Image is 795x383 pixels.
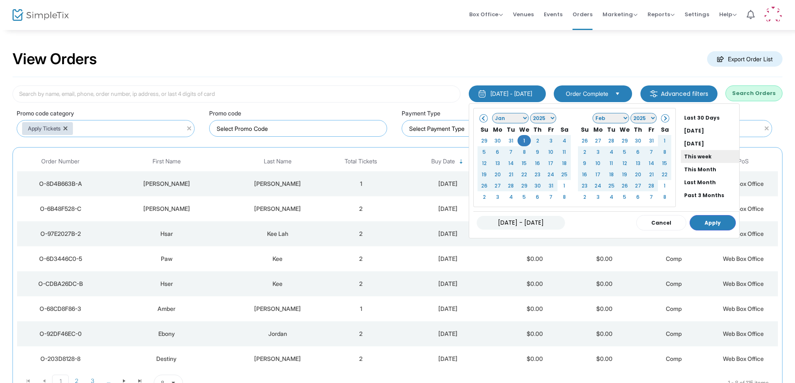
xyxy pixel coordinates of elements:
[478,90,486,98] img: monthly
[231,330,324,338] div: Jordan
[570,321,639,346] td: $0.00
[557,169,571,180] td: 25
[326,321,396,346] td: 2
[398,355,498,363] div: 9/12/2025
[723,355,764,362] span: Web Box Office
[469,10,503,18] span: Box Office
[12,85,460,103] input: Search by name, email, phone, order number, ip address, or last 4 digits of card
[231,180,324,188] div: Ketchum
[326,171,396,196] td: 1
[572,4,592,25] span: Orders
[409,124,575,133] input: Select Payment Type
[666,255,682,262] span: Comp
[500,321,570,346] td: $0.00
[618,158,631,169] td: 12
[517,124,531,135] th: We
[570,296,639,321] td: $0.00
[326,296,396,321] td: 1
[500,271,570,296] td: $0.00
[631,158,645,169] td: 13
[557,135,571,146] td: 4
[723,255,764,262] span: Web Box Office
[398,255,498,263] div: 9/12/2025
[491,124,504,135] th: Mo
[326,196,396,221] td: 2
[477,216,565,230] input: MM/DD/YYYY - MM/DD/YYYY
[326,246,396,271] td: 2
[19,205,102,213] div: O-6B48F528-C
[618,146,631,158] td: 5
[666,330,682,337] span: Comp
[458,158,465,165] span: Sortable
[557,180,571,191] td: 1
[605,135,618,146] td: 28
[491,158,504,169] td: 13
[640,85,717,102] m-button: Advanced filters
[19,355,102,363] div: O-203D8128-8
[326,346,396,371] td: 2
[326,152,396,171] th: Total Tickets
[517,158,531,169] td: 15
[19,305,102,313] div: O-68CD8F86-3
[591,135,605,146] td: 27
[477,180,491,191] td: 26
[618,169,631,180] td: 19
[402,109,440,118] label: Payment Type
[517,191,531,203] td: 5
[685,4,709,25] span: Settings
[531,146,544,158] td: 9
[477,135,491,146] td: 29
[645,146,658,158] td: 7
[631,169,645,180] td: 20
[605,124,618,135] th: Tu
[570,271,639,296] td: $0.00
[605,146,618,158] td: 4
[681,150,739,163] li: This week
[544,124,557,135] th: Fr
[184,123,194,133] span: clear
[681,124,739,137] li: [DATE]
[631,191,645,203] td: 6
[431,158,455,165] span: Buy Date
[209,109,241,118] label: Promo code
[326,221,396,246] td: 2
[681,137,739,150] li: [DATE]
[557,146,571,158] td: 11
[570,346,639,371] td: $0.00
[602,10,637,18] span: Marketing
[636,215,686,230] button: Cancel
[398,180,498,188] div: 9/12/2025
[725,85,782,101] button: Search Orders
[500,246,570,271] td: $0.00
[681,202,739,215] li: Past 12 Months
[62,125,69,132] span: delete
[681,163,739,176] li: This Month
[544,135,557,146] td: 3
[618,135,631,146] td: 29
[557,158,571,169] td: 18
[566,90,608,98] span: Order Complete
[645,124,658,135] th: Fr
[690,215,736,230] button: Apply
[650,90,658,98] img: filter
[504,124,517,135] th: Tu
[681,176,739,189] li: Last Month
[491,135,504,146] td: 30
[398,280,498,288] div: 9/12/2025
[106,280,227,288] div: Hser
[231,205,324,213] div: Keiser
[106,255,227,263] div: Paw
[605,169,618,180] td: 18
[504,146,517,158] td: 7
[544,158,557,169] td: 17
[500,346,570,371] td: $0.00
[631,180,645,191] td: 27
[544,169,557,180] td: 24
[106,305,227,313] div: Amber
[513,4,534,25] span: Venues
[723,205,764,212] span: Web Box Office
[231,355,324,363] div: Jones
[631,135,645,146] td: 30
[723,180,764,187] span: Web Box Office
[618,180,631,191] td: 26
